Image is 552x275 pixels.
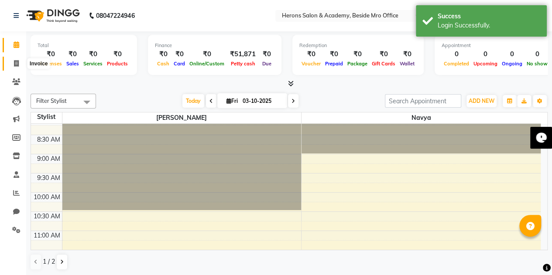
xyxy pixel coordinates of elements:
span: Sales [64,61,81,67]
div: Invoice [27,58,50,69]
span: Gift Cards [370,61,398,67]
div: ₹0 [105,49,130,59]
div: ₹0 [81,49,105,59]
div: 0 [442,49,471,59]
div: ₹0 [323,49,345,59]
div: ₹0 [155,49,171,59]
div: ₹0 [398,49,417,59]
span: Fri [224,98,240,104]
span: Today [182,94,204,108]
span: ADD NEW [469,98,494,104]
div: 0 [471,49,500,59]
span: Wallet [398,61,417,67]
span: Card [171,61,187,67]
span: Ongoing [500,61,525,67]
input: Search Appointment [385,94,461,108]
span: Package [345,61,370,67]
div: ₹0 [370,49,398,59]
span: Products [105,61,130,67]
div: Finance [155,42,274,49]
div: ₹0 [38,49,64,59]
div: Redemption [299,42,417,49]
span: Services [81,61,105,67]
input: 2025-10-03 [240,95,284,108]
span: No show [525,61,550,67]
div: ₹51,871 [226,49,259,59]
div: Appointment [442,42,550,49]
span: Filter Stylist [36,97,67,104]
div: Success [438,12,540,21]
div: 11:00 AM [32,231,62,240]
div: Login Successfully. [438,21,540,30]
span: [PERSON_NAME] [62,112,302,123]
div: 8:30 AM [35,135,62,144]
img: logo [22,3,82,28]
span: Petty cash [229,61,257,67]
span: Due [260,61,274,67]
div: ₹0 [345,49,370,59]
div: 9:00 AM [35,154,62,163]
span: Navya [302,112,541,123]
div: 0 [525,49,550,59]
span: Upcoming [471,61,500,67]
div: ₹0 [64,49,81,59]
span: Completed [442,61,471,67]
div: Total [38,42,130,49]
div: ₹0 [171,49,187,59]
b: 08047224946 [96,3,134,28]
div: 9:30 AM [35,173,62,183]
div: ₹0 [187,49,226,59]
span: Cash [155,61,171,67]
span: 1 / 2 [43,257,55,266]
div: ₹0 [259,49,274,59]
span: Online/Custom [187,61,226,67]
span: Prepaid [323,61,345,67]
div: ₹0 [299,49,323,59]
div: 10:30 AM [32,212,62,221]
div: 0 [500,49,525,59]
div: 10:00 AM [32,193,62,202]
button: ADD NEW [466,95,497,107]
div: Stylist [31,112,62,122]
span: Voucher [299,61,323,67]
